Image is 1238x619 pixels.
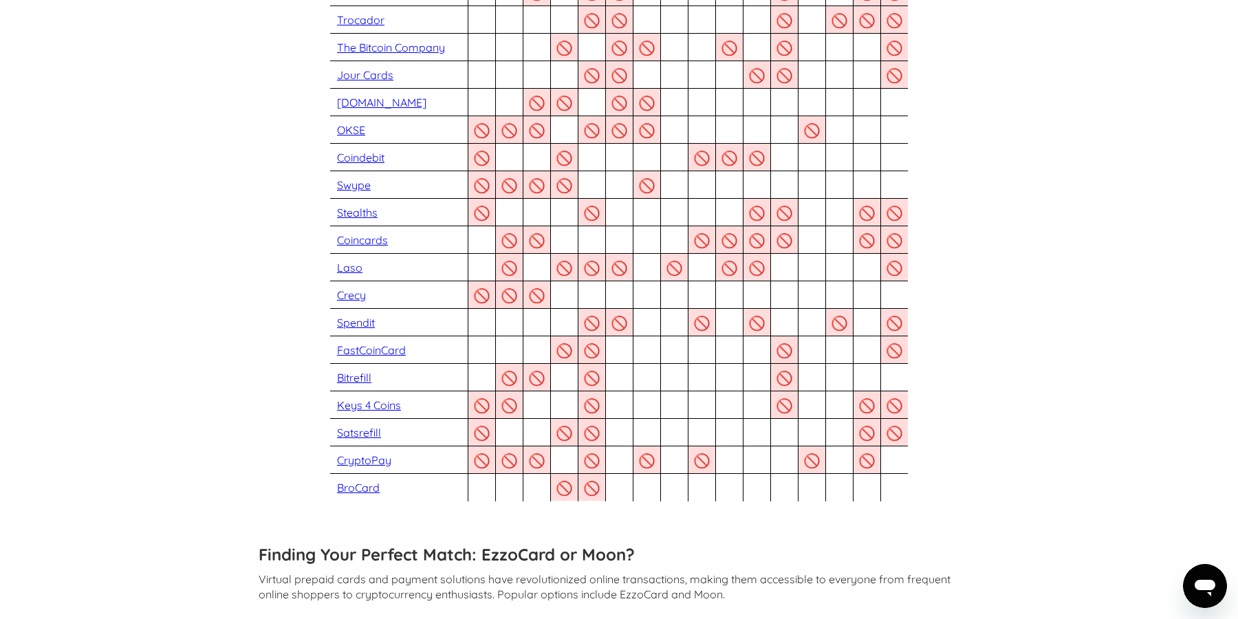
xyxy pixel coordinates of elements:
a: The Bitcoin Company [337,41,445,54]
a: Swype [337,178,371,192]
a: Keys 4 Coins [337,398,401,412]
a: Crecy [337,288,366,302]
a: Coincards [337,233,388,247]
a: CryptoPay [337,453,391,467]
a: Trocador [337,13,384,27]
a: Laso [337,261,362,274]
a: Stealths [337,206,378,219]
p: Virtual prepaid cards and payment solutions have revolutionized online transactions, making them ... [259,572,979,602]
a: Jour Cards [337,68,393,82]
a: FastCoinCard [337,343,406,357]
a: Spendit [337,316,375,329]
a: Coindebit [337,151,384,164]
a: Satsrefill [337,426,381,439]
h3: Finding Your Perfect Match: EzzoCard or Moon? [259,544,979,565]
a: BroCard [337,481,380,495]
a: Bitrefill [337,371,371,384]
a: OKSE [337,123,365,137]
iframe: Button to launch messaging window [1183,564,1227,608]
a: [DOMAIN_NAME] [337,96,426,109]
